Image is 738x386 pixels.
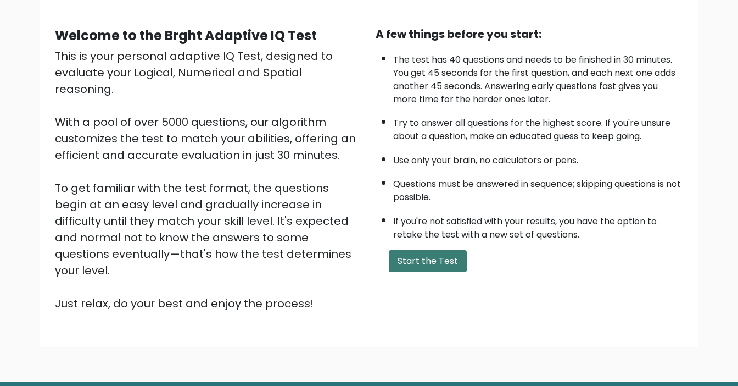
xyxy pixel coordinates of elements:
[393,48,683,106] li: The test has 40 questions and needs to be finished in 30 minutes. You get 45 seconds for the firs...
[393,172,683,204] li: Questions must be answered in sequence; skipping questions is not possible.
[55,26,317,45] b: Welcome to the Brght Adaptive IQ Test
[389,250,467,272] button: Start the Test
[393,209,683,241] li: If you're not satisfied with your results, you have the option to retake the test with a new set ...
[55,48,362,312] div: This is your personal adaptive IQ Test, designed to evaluate your Logical, Numerical and Spatial ...
[393,148,683,167] li: Use only your brain, no calculators or pens.
[393,111,683,143] li: Try to answer all questions for the highest score. If you're unsure about a question, make an edu...
[376,26,683,42] div: A few things before you start:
